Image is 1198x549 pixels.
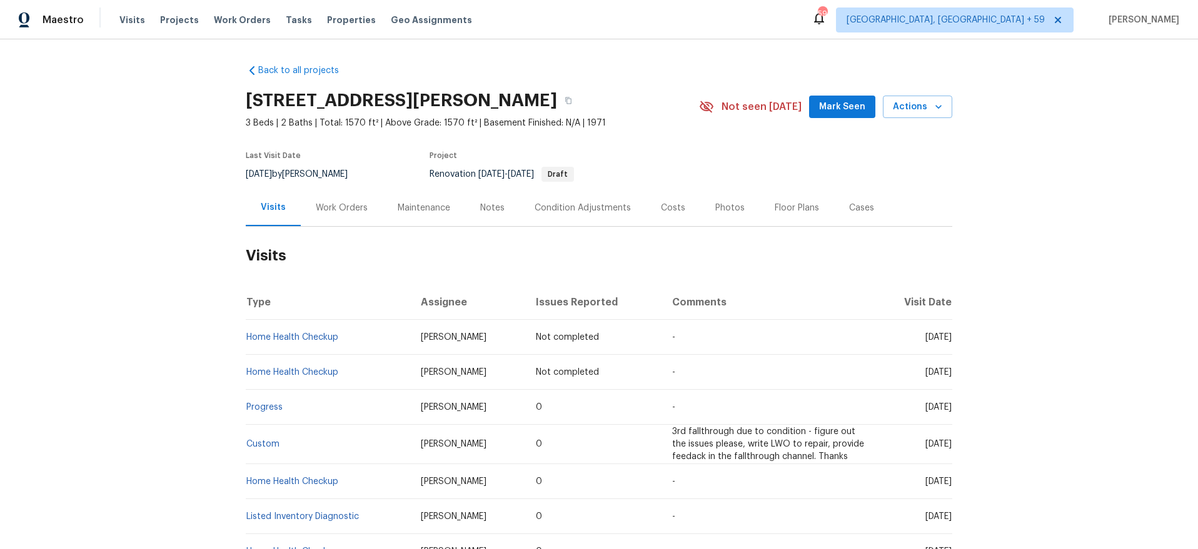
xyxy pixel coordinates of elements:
[246,227,952,285] h2: Visits
[722,101,802,113] span: Not seen [DATE]
[261,201,286,214] div: Visits
[536,512,542,521] span: 0
[925,333,952,342] span: [DATE]
[246,167,363,182] div: by [PERSON_NAME]
[391,14,472,26] span: Geo Assignments
[430,152,457,159] span: Project
[430,170,574,179] span: Renovation
[480,202,505,214] div: Notes
[478,170,534,179] span: -
[672,477,675,486] span: -
[536,368,599,377] span: Not completed
[536,403,542,412] span: 0
[536,333,599,342] span: Not completed
[421,333,486,342] span: [PERSON_NAME]
[246,403,283,412] a: Progress
[316,202,368,214] div: Work Orders
[536,440,542,448] span: 0
[847,14,1045,26] span: [GEOGRAPHIC_DATA], [GEOGRAPHIC_DATA] + 59
[327,14,376,26] span: Properties
[246,285,411,320] th: Type
[411,285,526,320] th: Assignee
[672,512,675,521] span: -
[672,403,675,412] span: -
[925,403,952,412] span: [DATE]
[661,202,685,214] div: Costs
[43,14,84,26] span: Maestro
[925,368,952,377] span: [DATE]
[849,202,874,214] div: Cases
[246,94,557,107] h2: [STREET_ADDRESS][PERSON_NAME]
[925,440,952,448] span: [DATE]
[809,96,875,119] button: Mark Seen
[672,333,675,342] span: -
[421,440,486,448] span: [PERSON_NAME]
[893,99,942,115] span: Actions
[214,14,271,26] span: Work Orders
[536,477,542,486] span: 0
[1104,14,1179,26] span: [PERSON_NAME]
[246,333,338,342] a: Home Health Checkup
[246,170,272,179] span: [DATE]
[543,171,573,178] span: Draft
[925,477,952,486] span: [DATE]
[246,512,359,521] a: Listed Inventory Diagnostic
[883,96,952,119] button: Actions
[119,14,145,26] span: Visits
[662,285,874,320] th: Comments
[246,152,301,159] span: Last Visit Date
[672,427,864,461] span: 3rd fallthrough due to condition - figure out the issues please, write LWO to repair, provide fee...
[526,285,663,320] th: Issues Reported
[421,512,486,521] span: [PERSON_NAME]
[246,440,279,448] a: Custom
[874,285,952,320] th: Visit Date
[160,14,199,26] span: Projects
[421,477,486,486] span: [PERSON_NAME]
[715,202,745,214] div: Photos
[819,99,865,115] span: Mark Seen
[421,368,486,377] span: [PERSON_NAME]
[508,170,534,179] span: [DATE]
[421,403,486,412] span: [PERSON_NAME]
[478,170,505,179] span: [DATE]
[246,477,338,486] a: Home Health Checkup
[672,368,675,377] span: -
[246,64,366,77] a: Back to all projects
[398,202,450,214] div: Maintenance
[286,16,312,24] span: Tasks
[818,7,827,20] div: 599
[246,368,338,377] a: Home Health Checkup
[246,117,699,129] span: 3 Beds | 2 Baths | Total: 1570 ft² | Above Grade: 1570 ft² | Basement Finished: N/A | 1971
[775,202,819,214] div: Floor Plans
[535,202,631,214] div: Condition Adjustments
[925,512,952,521] span: [DATE]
